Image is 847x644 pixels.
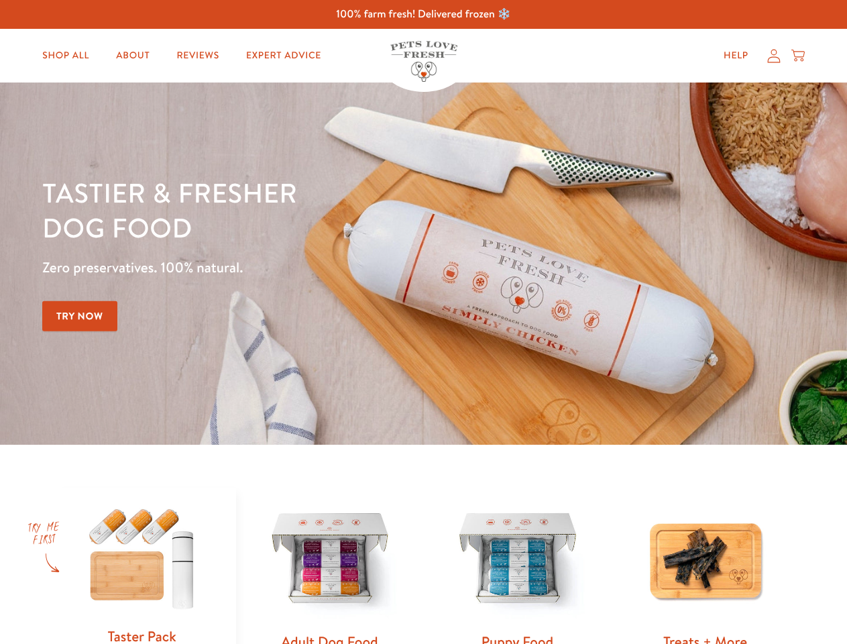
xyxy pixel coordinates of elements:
p: Zero preservatives. 100% natural. [42,256,551,280]
a: About [105,42,160,69]
a: Expert Advice [235,42,332,69]
a: Shop All [32,42,100,69]
h1: Tastier & fresher dog food [42,175,551,245]
a: Try Now [42,301,117,331]
a: Help [713,42,759,69]
img: Pets Love Fresh [390,41,457,82]
a: Reviews [166,42,229,69]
